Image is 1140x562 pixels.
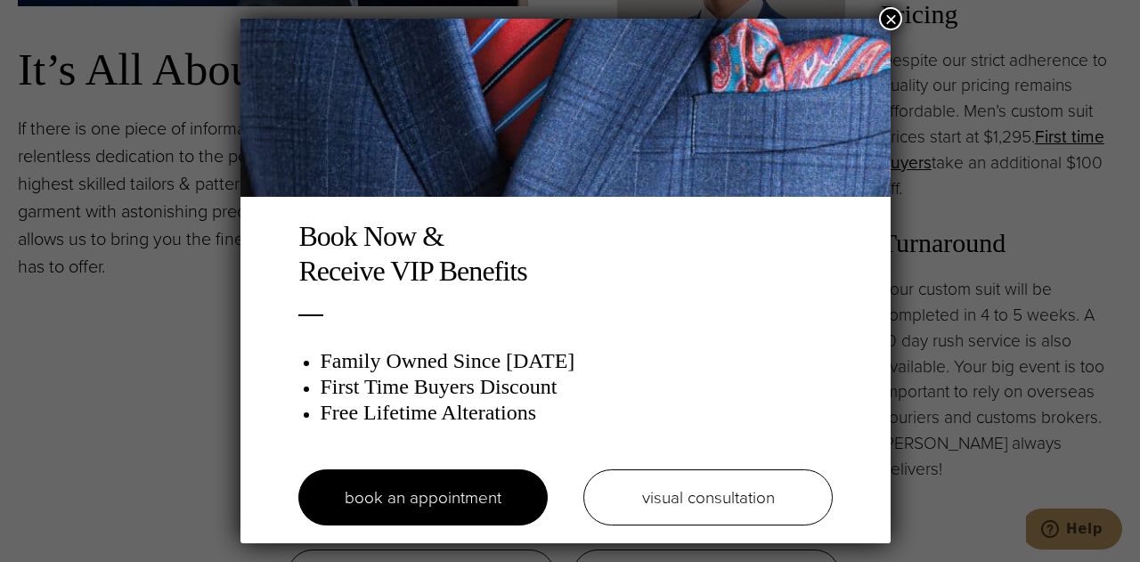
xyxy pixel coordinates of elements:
[320,400,833,426] h3: Free Lifetime Alterations
[583,469,833,525] a: visual consultation
[320,348,833,374] h3: Family Owned Since [DATE]
[879,7,902,30] button: Close
[298,469,548,525] a: book an appointment
[298,219,833,288] h2: Book Now & Receive VIP Benefits
[320,374,833,400] h3: First Time Buyers Discount
[40,12,77,29] span: Help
